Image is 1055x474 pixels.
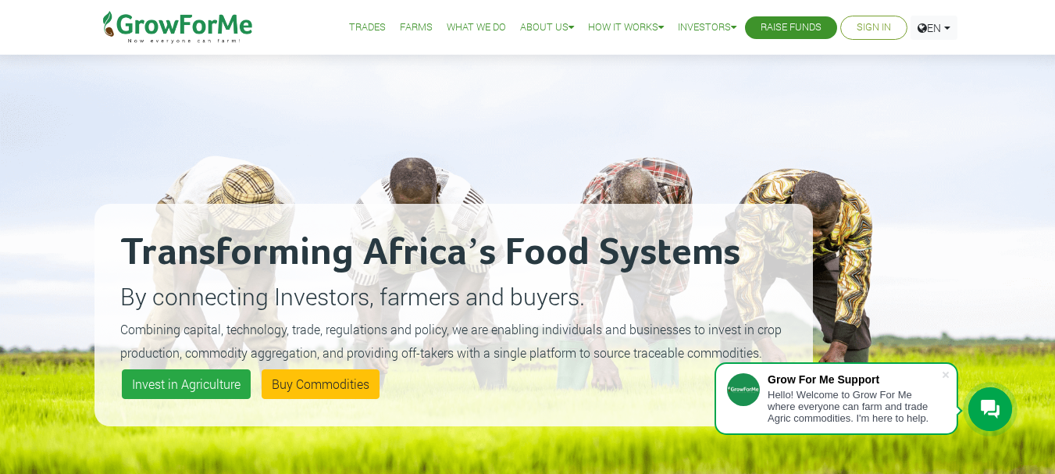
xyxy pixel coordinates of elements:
[857,20,891,36] a: Sign In
[911,16,957,40] a: EN
[262,369,380,399] a: Buy Commodities
[447,20,506,36] a: What We Do
[678,20,736,36] a: Investors
[120,279,787,314] p: By connecting Investors, farmers and buyers.
[120,230,787,276] h2: Transforming Africa’s Food Systems
[400,20,433,36] a: Farms
[761,20,822,36] a: Raise Funds
[768,373,941,386] div: Grow For Me Support
[588,20,664,36] a: How it Works
[520,20,574,36] a: About Us
[768,389,941,424] div: Hello! Welcome to Grow For Me where everyone can farm and trade Agric commodities. I'm here to help.
[122,369,251,399] a: Invest in Agriculture
[120,321,782,361] small: Combining capital, technology, trade, regulations and policy, we are enabling individuals and bus...
[349,20,386,36] a: Trades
